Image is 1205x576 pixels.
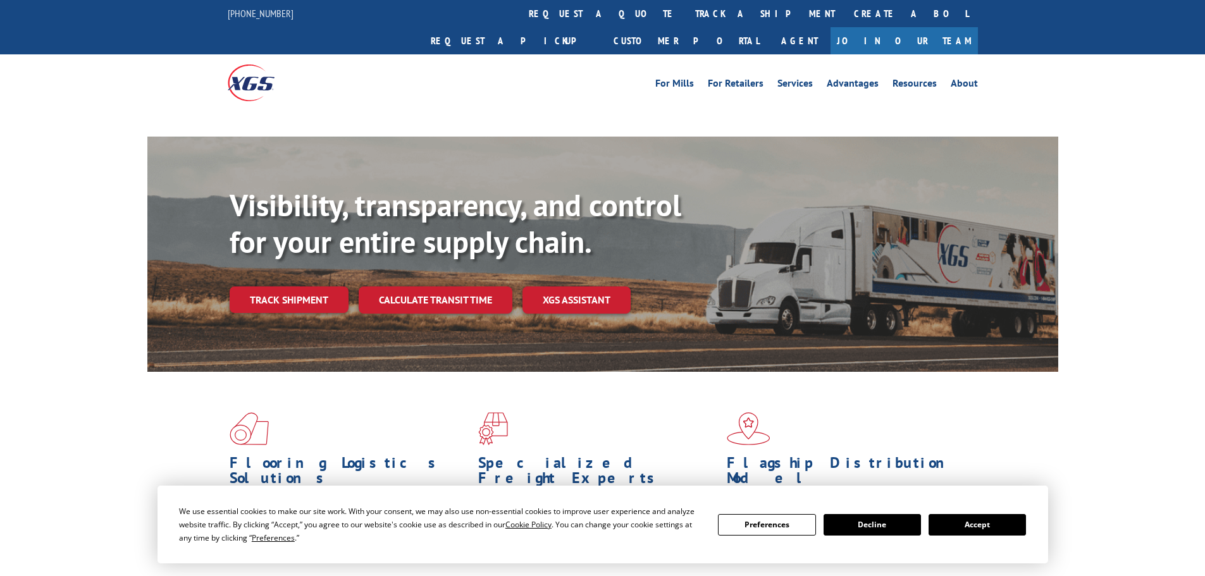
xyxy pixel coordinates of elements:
[655,78,694,92] a: For Mills
[478,455,717,492] h1: Specialized Freight Experts
[505,519,552,530] span: Cookie Policy
[831,27,978,54] a: Join Our Team
[777,78,813,92] a: Services
[179,505,703,544] div: We use essential cookies to make our site work. With your consent, we may also use non-essential ...
[158,486,1048,563] div: Cookie Consent Prompt
[522,286,631,314] a: XGS ASSISTANT
[824,514,921,536] button: Decline
[230,455,469,492] h1: Flooring Logistics Solutions
[827,78,879,92] a: Advantages
[230,286,349,313] a: Track shipment
[893,78,937,92] a: Resources
[230,412,269,445] img: xgs-icon-total-supply-chain-intelligence-red
[228,7,294,20] a: [PHONE_NUMBER]
[727,412,770,445] img: xgs-icon-flagship-distribution-model-red
[359,286,512,314] a: Calculate transit time
[727,455,966,492] h1: Flagship Distribution Model
[718,514,815,536] button: Preferences
[604,27,769,54] a: Customer Portal
[252,532,295,543] span: Preferences
[421,27,604,54] a: Request a pickup
[708,78,763,92] a: For Retailers
[951,78,978,92] a: About
[478,412,508,445] img: xgs-icon-focused-on-flooring-red
[929,514,1026,536] button: Accept
[769,27,831,54] a: Agent
[230,185,681,261] b: Visibility, transparency, and control for your entire supply chain.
